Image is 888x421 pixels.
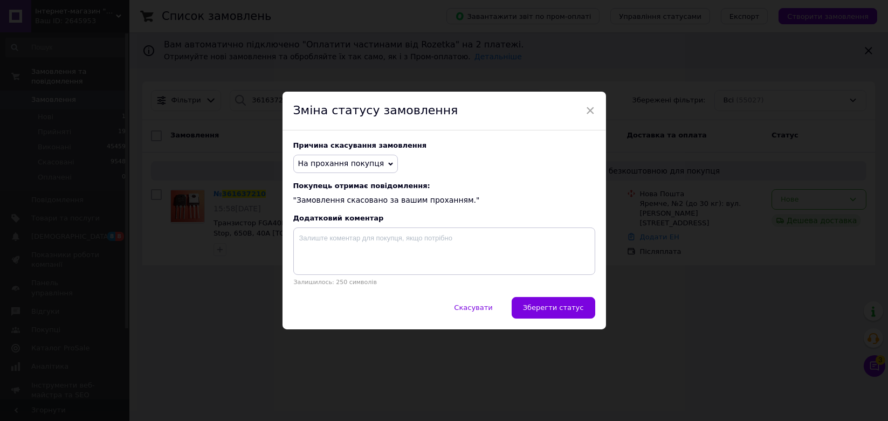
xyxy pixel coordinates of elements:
div: Зміна статусу замовлення [283,92,606,130]
button: Зберегти статус [512,297,595,319]
span: Покупець отримає повідомлення: [293,182,595,190]
span: Скасувати [454,303,492,312]
div: "Замовлення скасовано за вашим проханням." [293,182,595,206]
span: × [586,101,595,120]
p: Залишилось: 250 символів [293,279,595,286]
div: Причина скасування замовлення [293,141,595,149]
span: Зберегти статус [523,303,584,312]
span: На прохання покупця [298,159,384,168]
div: Додатковий коментар [293,214,595,222]
button: Скасувати [443,297,504,319]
